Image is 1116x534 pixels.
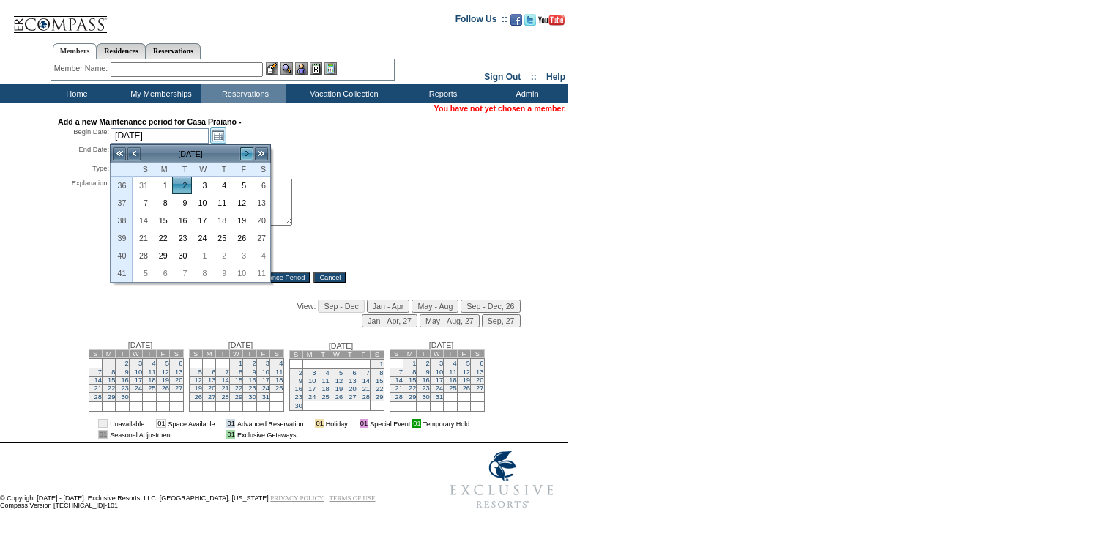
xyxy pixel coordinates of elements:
a: 16 [173,212,191,229]
td: Saturday, September 13, 2025 [250,194,270,212]
td: Friday, September 19, 2025 [231,212,250,229]
span: [DATE] [128,341,153,349]
a: 19 [463,377,470,384]
a: 26 [231,230,250,246]
td: S [270,350,283,358]
span: :: [531,72,537,82]
a: << [112,147,127,161]
a: 11 [275,368,283,376]
a: 2 [299,369,302,377]
a: 2 [125,360,129,367]
a: 28 [362,393,370,401]
a: < [127,147,141,161]
a: 5 [466,360,470,367]
td: Home [33,84,117,103]
a: 3 [231,248,250,264]
a: 29 [409,393,416,401]
td: Thursday, October 02, 2025 [211,247,231,264]
a: 20 [251,212,269,229]
span: [DATE] [228,341,253,349]
a: 14 [395,377,403,384]
td: Friday, September 26, 2025 [231,229,250,247]
div: End Date: [58,145,109,161]
th: 36 [111,177,133,194]
a: 27 [349,393,356,401]
td: Wednesday, October 01, 2025 [192,247,212,264]
td: Saturday, September 27, 2025 [250,229,270,247]
a: 5 [165,360,169,367]
a: 29 [153,248,171,264]
a: 17 [193,212,211,229]
td: Friday, October 10, 2025 [231,264,250,282]
td: Saturday, September 06, 2025 [250,177,270,194]
td: Thursday, September 04, 2025 [211,177,231,194]
a: 13 [208,377,215,384]
td: M [102,350,115,358]
a: 24 [262,385,269,392]
a: 16 [422,377,429,384]
img: i.gif [350,420,357,427]
a: 16 [248,377,256,384]
a: 27 [175,385,182,392]
th: Thursday [211,163,231,177]
input: Cancel [313,272,346,283]
a: 22 [235,385,242,392]
a: 22 [108,385,115,392]
a: 4 [279,360,283,367]
td: T [116,350,129,358]
td: Vacation Collection [286,84,399,103]
a: >> [254,147,269,161]
a: 28 [221,393,228,401]
a: 30 [422,393,429,401]
a: 7 [133,195,152,211]
th: Sunday [133,163,152,177]
td: Reservations [201,84,286,103]
a: 19 [335,385,343,393]
a: 1 [239,360,242,367]
a: 7 [173,265,191,281]
a: 5 [231,177,250,193]
a: 28 [395,393,403,401]
td: Saturday, October 11, 2025 [250,264,270,282]
a: Sign Out [484,72,521,82]
th: Tuesday [172,163,192,177]
td: S [170,350,183,358]
td: Sunday, September 07, 2025 [133,194,152,212]
a: 12 [231,195,250,211]
a: 2 [173,177,191,193]
th: Friday [231,163,250,177]
a: 17 [135,377,142,384]
a: 9 [173,195,191,211]
a: 8 [153,195,171,211]
a: 15 [108,377,115,384]
a: 24 [308,393,316,401]
td: Friday, September 12, 2025 [231,194,250,212]
a: Follow us on Twitter [524,18,536,27]
th: 39 [111,229,133,247]
img: Follow us on Twitter [524,14,536,26]
a: 20 [349,385,356,393]
th: 40 [111,247,133,264]
th: Monday [152,163,172,177]
a: 4 [453,360,456,367]
td: S [471,350,484,358]
img: i.gif [305,420,313,427]
a: 27 [251,230,269,246]
a: 3 [138,360,142,367]
a: 26 [162,385,169,392]
a: 20 [476,377,483,384]
input: Sep - Dec [318,300,364,313]
a: 13 [251,195,269,211]
img: Subscribe to our YouTube Channel [538,15,565,26]
a: 30 [121,393,128,401]
td: Wednesday, September 24, 2025 [192,229,212,247]
input: Sep, 27 [482,314,521,327]
a: 10 [193,195,211,211]
img: View [280,62,293,75]
td: S [390,350,403,358]
a: 12 [463,368,470,376]
a: 26 [195,393,202,401]
td: Thursday, October 09, 2025 [211,264,231,282]
a: 11 [449,368,456,376]
a: 19 [195,385,202,392]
